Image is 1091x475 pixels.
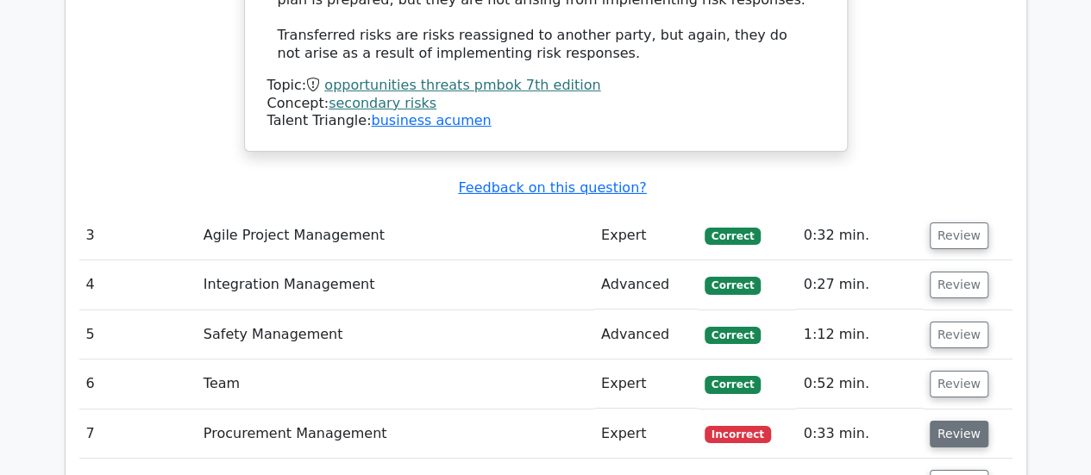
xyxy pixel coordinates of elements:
td: Expert [594,409,698,459]
td: Procurement Management [197,409,594,459]
td: Team [197,359,594,409]
a: secondary risks [329,95,436,111]
td: 0:32 min. [796,211,922,260]
td: 5 [79,310,197,359]
td: 4 [79,260,197,309]
td: Advanced [594,310,698,359]
td: 3 [79,211,197,260]
button: Review [930,272,988,298]
td: Expert [594,211,698,260]
td: 0:27 min. [796,260,922,309]
div: Talent Triangle: [267,77,825,130]
button: Review [930,421,988,447]
td: Advanced [594,260,698,309]
a: business acumen [371,112,491,128]
td: 0:33 min. [796,409,922,459]
button: Review [930,322,988,348]
button: Review [930,222,988,249]
a: Feedback on this question? [458,179,646,196]
div: Concept: [267,95,825,113]
td: Integration Management [197,260,594,309]
td: 1:12 min. [796,310,922,359]
span: Correct [705,277,761,294]
td: Agile Project Management [197,211,594,260]
td: 7 [79,409,197,459]
span: Correct [705,376,761,393]
td: 0:52 min. [796,359,922,409]
a: opportunities threats pmbok 7th edition [324,77,600,93]
span: Incorrect [705,426,771,443]
span: Correct [705,327,761,344]
span: Correct [705,228,761,245]
td: 6 [79,359,197,409]
td: Safety Management [197,310,594,359]
div: Topic: [267,77,825,95]
td: Expert [594,359,698,409]
button: Review [930,371,988,397]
